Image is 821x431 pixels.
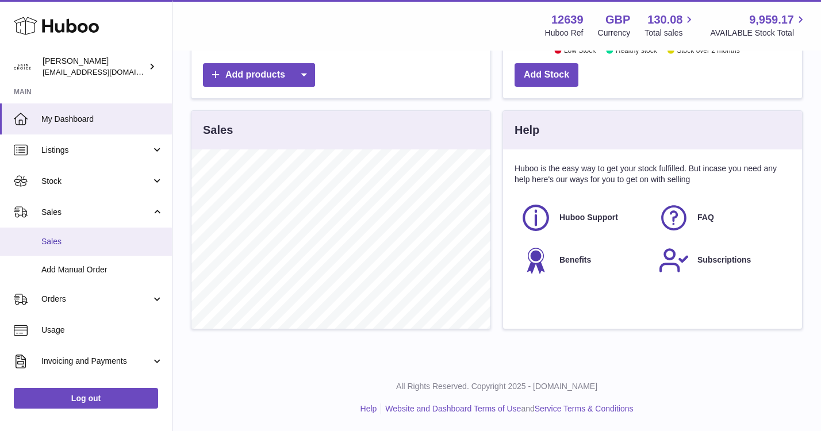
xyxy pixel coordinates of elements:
[697,255,751,265] span: Subscriptions
[41,294,151,305] span: Orders
[41,264,163,275] span: Add Manual Order
[41,356,151,367] span: Invoicing and Payments
[515,63,578,87] a: Add Stock
[520,202,647,233] a: Huboo Support
[14,58,31,75] img: admin@skinchoice.com
[697,212,714,223] span: FAQ
[43,56,146,78] div: [PERSON_NAME]
[551,12,584,28] strong: 12639
[710,28,807,39] span: AVAILABLE Stock Total
[41,176,151,187] span: Stock
[515,163,791,185] p: Huboo is the easy way to get your stock fulfilled. But incase you need any help here's our ways f...
[644,28,696,39] span: Total sales
[605,12,630,28] strong: GBP
[41,325,163,336] span: Usage
[360,404,377,413] a: Help
[41,145,151,156] span: Listings
[14,388,158,409] a: Log out
[41,207,151,218] span: Sales
[710,12,807,39] a: 9,959.17 AVAILABLE Stock Total
[520,245,647,276] a: Benefits
[535,404,634,413] a: Service Terms & Conditions
[559,212,618,223] span: Huboo Support
[41,236,163,247] span: Sales
[647,12,682,28] span: 130.08
[385,404,521,413] a: Website and Dashboard Terms of Use
[749,12,794,28] span: 9,959.17
[658,245,785,276] a: Subscriptions
[203,122,233,138] h3: Sales
[559,255,591,265] span: Benefits
[381,403,633,414] li: and
[545,28,584,39] div: Huboo Ref
[203,63,315,87] a: Add products
[182,381,812,392] p: All Rights Reserved. Copyright 2025 - [DOMAIN_NAME]
[41,114,163,125] span: My Dashboard
[644,12,696,39] a: 130.08 Total sales
[515,122,539,138] h3: Help
[658,202,785,233] a: FAQ
[598,28,631,39] div: Currency
[43,67,169,76] span: [EMAIL_ADDRESS][DOMAIN_NAME]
